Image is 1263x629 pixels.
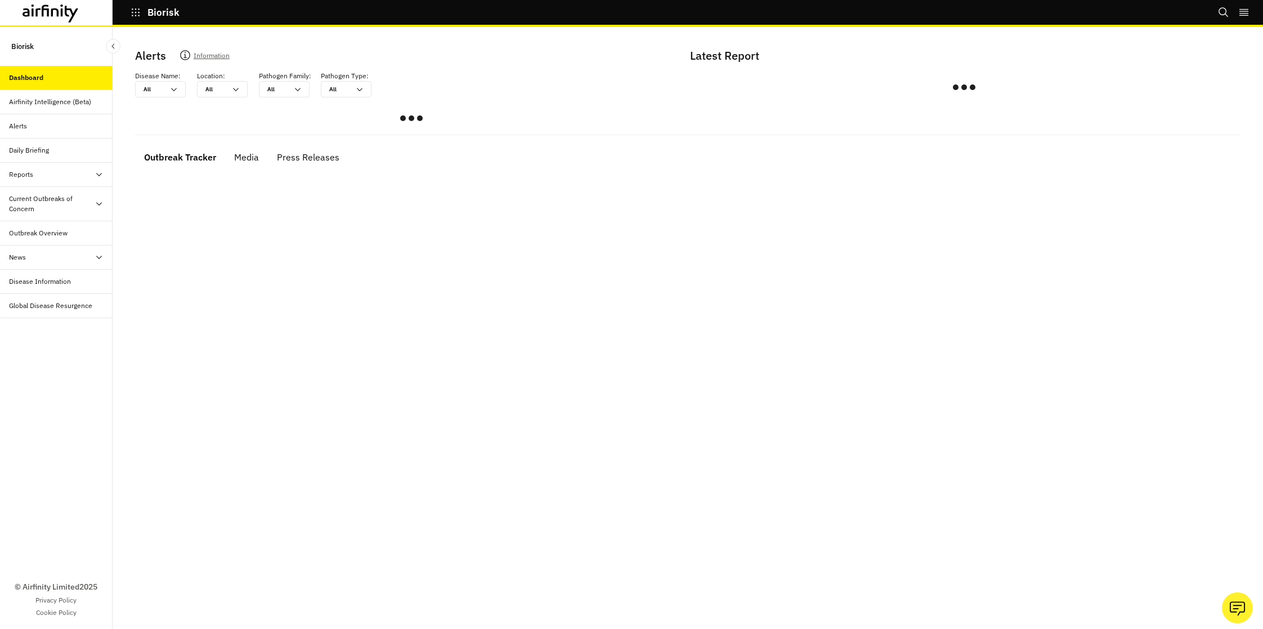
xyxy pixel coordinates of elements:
div: Disease Information [9,276,71,287]
a: Cookie Policy [36,608,77,618]
div: Media [234,149,259,166]
a: Privacy Policy [35,595,77,605]
p: Alerts [135,47,166,64]
p: Latest Report [690,47,1236,64]
div: Outbreak Tracker [144,149,216,166]
button: Biorisk [131,3,180,22]
button: Search [1218,3,1229,22]
p: Biorisk [11,36,34,57]
p: Pathogen Type : [321,71,369,81]
div: Outbreak Overview [9,228,68,238]
div: Airfinity Intelligence (Beta) [9,97,91,107]
div: Dashboard [9,73,43,83]
button: Close Sidebar [106,39,120,53]
div: Reports [9,169,33,180]
div: Press Releases [277,149,339,166]
p: © Airfinity Limited 2025 [15,581,97,593]
div: Current Outbreaks of Concern [9,194,95,214]
div: Daily Briefing [9,145,49,155]
div: Global Disease Resurgence [9,301,92,311]
p: Disease Name : [135,71,181,81]
div: Alerts [9,121,27,131]
button: Ask our analysts [1222,592,1253,623]
div: News [9,252,26,262]
p: Biorisk [147,7,180,17]
p: Location : [197,71,225,81]
p: Pathogen Family : [259,71,311,81]
p: Information [194,50,230,65]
